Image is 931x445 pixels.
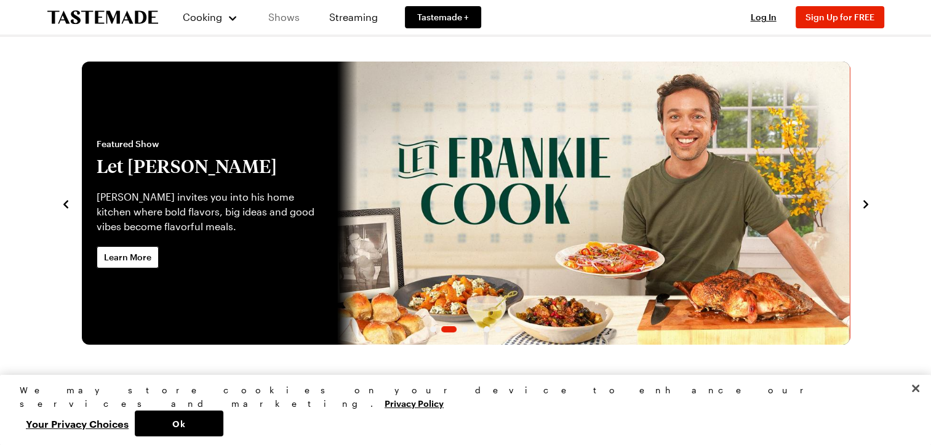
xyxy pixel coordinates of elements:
a: Tastemade + [405,6,481,28]
p: [PERSON_NAME] invites you into his home kitchen where bold flavors, big ideas and good vibes beco... [97,190,323,234]
div: 2 / 6 [82,62,850,345]
button: Ok [135,411,223,436]
span: Cooking [183,11,222,23]
button: Your Privacy Choices [20,411,135,436]
span: Go to slide 2 [441,326,457,332]
span: Go to slide 4 [473,326,479,332]
a: More information about your privacy, opens in a new tab [385,397,444,409]
div: We may store cookies on your device to enhance our services and marketing. [20,383,901,411]
h2: Let [PERSON_NAME] [97,155,323,177]
button: Cooking [183,2,239,32]
a: To Tastemade Home Page [47,10,158,25]
span: Featured Show [97,138,323,150]
span: Go to slide 1 [430,326,436,332]
span: Learn More [104,251,151,263]
button: navigate to next item [860,196,872,210]
button: Close [902,375,929,402]
span: Log In [751,12,777,22]
button: navigate to previous item [60,196,72,210]
button: Log In [739,11,788,23]
span: Go to slide 5 [484,326,490,332]
span: Go to slide 3 [462,326,468,332]
span: Sign Up for FREE [805,12,874,22]
a: Learn More [97,246,159,268]
span: Go to slide 6 [495,326,501,332]
button: Sign Up for FREE [796,6,884,28]
div: Privacy [20,383,901,436]
span: Tastemade + [417,11,469,23]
